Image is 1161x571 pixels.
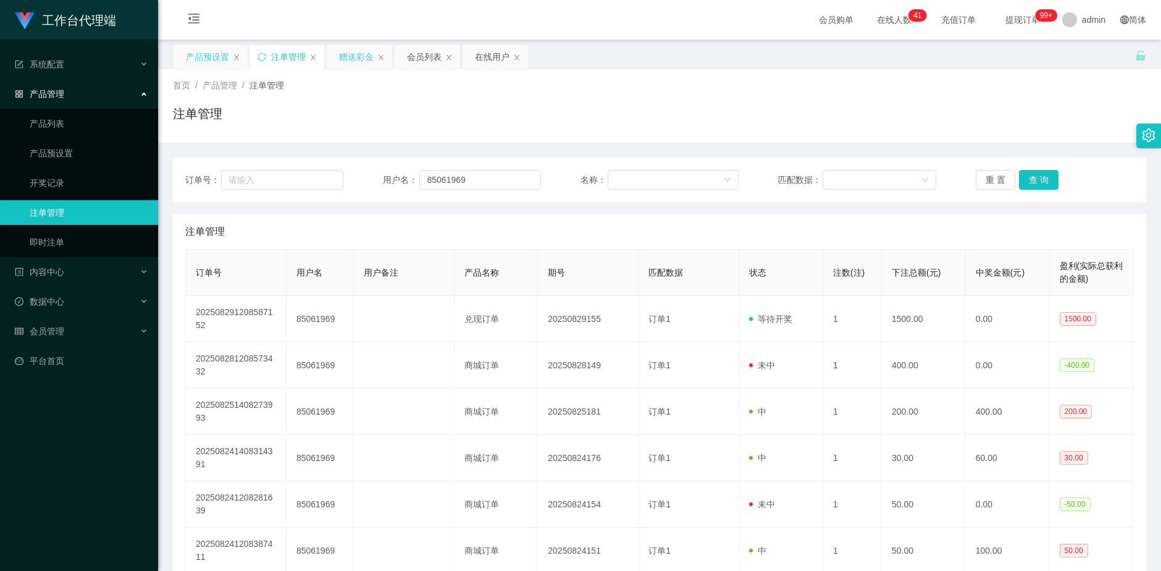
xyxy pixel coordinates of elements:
i: 图标: menu-fold [173,1,215,40]
td: 200.00 [882,389,966,435]
i: 图标: down [921,176,929,185]
p: 4 [913,9,918,22]
a: 开奖记录 [30,171,148,195]
td: 1 [823,435,882,481]
span: 注单管理 [185,224,225,239]
td: 202508281208573432 [186,342,287,389]
a: 工作台代理端 [15,15,116,25]
i: 图标: close [445,54,453,61]
td: 商城订单 [455,342,539,389]
td: 202508241208281639 [186,481,287,528]
span: / [195,80,198,90]
td: 85061969 [287,481,354,528]
i: 图标: appstore-o [15,90,23,98]
td: 商城订单 [455,481,539,528]
div: 注单管理 [271,45,306,69]
td: 1 [823,296,882,342]
td: 20250828149 [538,342,639,389]
i: 图标: check-circle-o [15,297,23,306]
i: 图标: close [377,54,385,61]
span: 订单1 [648,360,671,370]
td: 30.00 [882,435,966,481]
td: 85061969 [287,342,354,389]
span: 盈利(实际总获利的金额) [1060,261,1123,284]
td: 20250824154 [538,481,639,528]
span: 在线人数 [871,15,918,24]
span: 数据中心 [15,297,64,307]
td: 商城订单 [455,435,539,481]
span: 订单号： [185,174,221,187]
sup: 41 [908,9,926,22]
span: 中奖金额(元) [976,268,1025,277]
h1: 注单管理 [173,104,222,123]
span: 订单号 [196,268,222,277]
button: 查 询 [1019,170,1058,190]
span: 系统配置 [15,59,64,69]
span: 产品名称 [464,268,499,277]
span: 注数(注) [833,268,865,277]
span: 提现订单 [999,15,1046,24]
i: 图标: sync [258,53,266,61]
span: 等待开奖 [749,314,792,324]
div: 在线用户 [475,45,509,69]
span: 未中 [749,360,775,370]
span: 用户备注 [364,268,398,277]
button: 重 置 [976,170,1015,190]
td: 85061969 [287,296,354,342]
span: / [242,80,245,90]
i: 图标: unlock [1135,50,1146,61]
span: 用户名： [383,174,419,187]
td: 85061969 [287,389,354,435]
span: -50.00 [1060,497,1091,511]
span: 1500.00 [1060,312,1096,326]
span: 匹配数据： [778,174,823,187]
input: 请输入 [221,170,343,190]
td: 202508251408273993 [186,389,287,435]
td: 20250829155 [538,296,639,342]
span: 用户名 [296,268,322,277]
span: 注单管理 [249,80,284,90]
td: 1 [823,389,882,435]
span: 50.00 [1060,544,1088,557]
img: logo.9652507e.png [15,12,35,30]
span: 下注总额(元) [892,268,941,277]
sup: 1010 [1035,9,1057,22]
span: 期号 [548,268,565,277]
span: 首页 [173,80,190,90]
td: 20250825181 [538,389,639,435]
td: 85061969 [287,435,354,481]
a: 产品预设置 [30,141,148,166]
span: 中 [749,546,766,556]
td: 60.00 [966,435,1050,481]
span: 充值订单 [935,15,982,24]
input: 请输入 [419,170,541,190]
a: 产品列表 [30,111,148,136]
i: 图标: form [15,60,23,69]
i: 图标: close [309,54,317,61]
i: 图标: setting [1142,129,1155,142]
span: 产品管理 [203,80,237,90]
td: 商城订单 [455,389,539,435]
td: 50.00 [882,481,966,528]
div: 会员列表 [407,45,442,69]
span: 中 [749,407,766,417]
i: 图标: close [233,54,240,61]
i: 图标: table [15,327,23,336]
td: 400.00 [966,389,1050,435]
span: -400.00 [1060,358,1095,372]
td: 400.00 [882,342,966,389]
td: 0.00 [966,342,1050,389]
td: 202508241408314391 [186,435,287,481]
div: 赠送彩金 [339,45,374,69]
span: 未中 [749,499,775,509]
i: 图标: global [1120,15,1129,24]
a: 注单管理 [30,200,148,225]
td: 1 [823,481,882,528]
span: 订单1 [648,499,671,509]
span: 会员管理 [15,326,64,336]
span: 200.00 [1060,405,1092,418]
div: 产品预设置 [186,45,229,69]
td: 0.00 [966,481,1050,528]
td: 1 [823,342,882,389]
span: 订单1 [648,314,671,324]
